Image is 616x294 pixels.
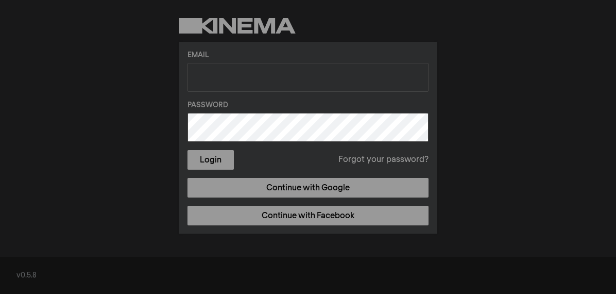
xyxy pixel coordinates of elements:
[187,50,429,61] label: Email
[187,206,429,225] a: Continue with Facebook
[338,154,429,166] a: Forgot your password?
[16,270,600,281] div: v0.5.8
[187,150,234,170] button: Login
[187,100,429,111] label: Password
[187,178,429,198] a: Continue with Google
